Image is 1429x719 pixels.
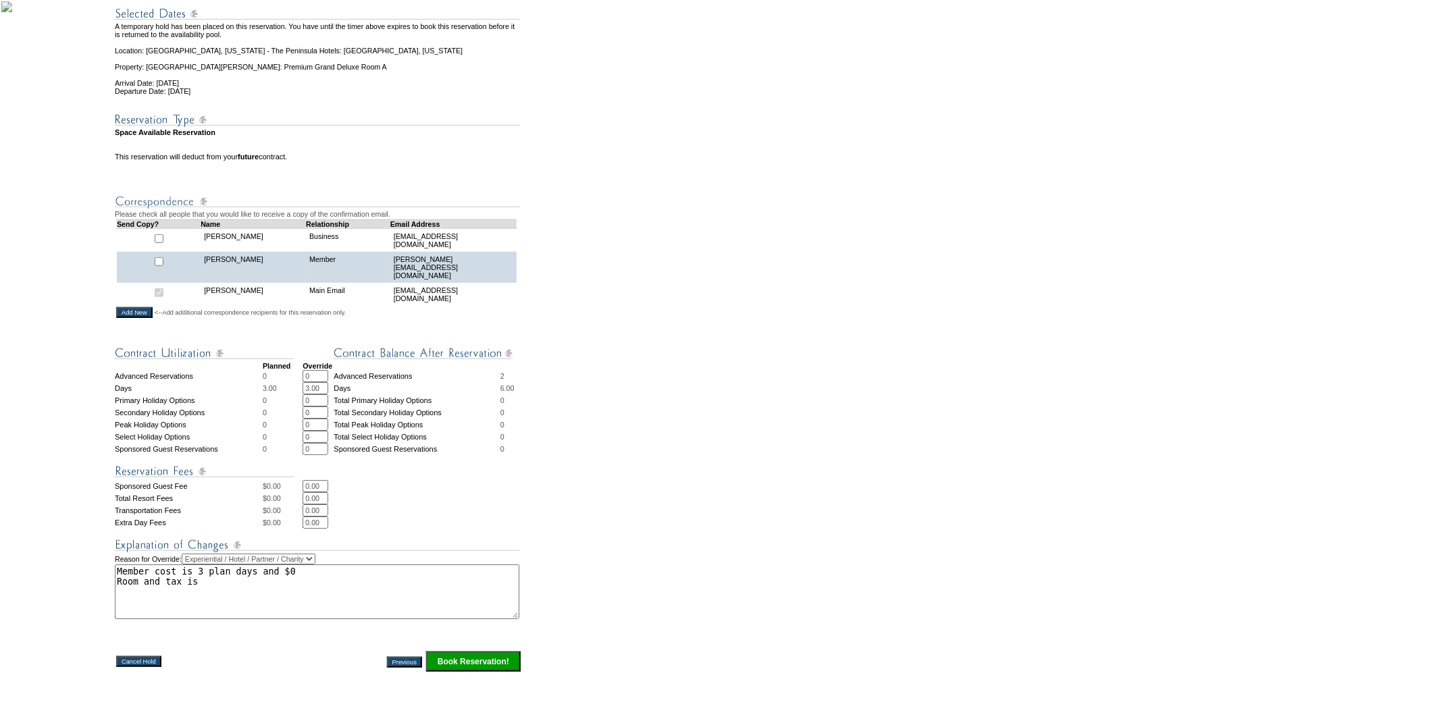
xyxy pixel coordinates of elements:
td: Property: [GEOGRAPHIC_DATA][PERSON_NAME]: Premium Grand Deluxe Room A [115,55,522,71]
td: Extra Day Fees [115,516,263,529]
b: future [238,153,259,161]
img: Reservation Fees [115,463,294,480]
td: Primary Holiday Options [115,394,263,406]
span: 0.00 [267,494,281,502]
td: Days [115,382,263,394]
td: Days [334,382,500,394]
td: Advanced Reservations [334,370,500,382]
span: 0 [263,408,267,417]
td: Sponsored Guest Reservations [115,443,263,455]
td: [EMAIL_ADDRESS][DOMAIN_NAME] [390,228,517,252]
span: 2 [500,372,504,380]
td: Reason for Override: [115,554,522,619]
td: $ [263,480,303,492]
td: Departure Date: [DATE] [115,87,522,95]
span: <--Add additional correspondence recipients for this reservation only. [155,309,346,317]
td: Name [201,219,306,228]
td: Space Available Reservation [115,128,522,136]
span: 0 [500,421,504,429]
td: Total Primary Holiday Options [334,394,500,406]
td: Main Email [306,283,390,306]
img: Contract Utilization [115,345,294,362]
td: [PERSON_NAME] [201,283,306,306]
input: Cancel Hold [116,656,161,667]
span: 0.00 [267,482,281,490]
input: Add New [116,307,153,318]
span: 0 [500,396,504,404]
span: 6.00 [500,384,515,392]
td: Total Peak Holiday Options [334,419,500,431]
td: Peak Holiday Options [115,419,263,431]
img: Reservation Type [115,111,520,128]
td: Member [306,252,390,283]
td: A temporary hold has been placed on this reservation. You have until the timer above expires to b... [115,22,522,38]
td: Arrival Date: [DATE] [115,71,522,87]
img: Reservation Dates [115,5,520,22]
strong: Override [303,362,332,370]
span: 0 [500,445,504,453]
strong: Planned [263,362,290,370]
td: Transportation Fees [115,504,263,516]
input: Previous [387,657,422,668]
td: Select Holiday Options [115,431,263,443]
td: Secondary Holiday Options [115,406,263,419]
td: [PERSON_NAME][EMAIL_ADDRESS][DOMAIN_NAME] [390,252,517,283]
span: 0.00 [267,518,281,527]
td: [PERSON_NAME] [201,252,306,283]
td: Sponsored Guest Reservations [334,443,500,455]
td: $ [263,504,303,516]
td: Total Resort Fees [115,492,263,504]
img: Contract Balance After Reservation [334,345,513,362]
span: 3.00 [263,384,277,392]
td: [PERSON_NAME] [201,228,306,252]
td: Total Select Holiday Options [334,431,500,443]
span: Please check all people that you would like to receive a copy of the confirmation email. [115,210,390,218]
td: This reservation will deduct from your contract. [115,153,522,161]
td: Email Address [390,219,517,228]
span: 0 [263,396,267,404]
span: 0 [500,408,504,417]
span: 0 [263,372,267,380]
td: Advanced Reservations [115,370,263,382]
span: 0 [263,421,267,429]
td: Relationship [306,219,390,228]
td: $ [263,516,303,529]
td: Business [306,228,390,252]
img: Shot-24-074.jpg [1,1,12,12]
img: Explanation of Changes [115,537,520,554]
td: Send Copy? [117,219,201,228]
td: Sponsored Guest Fee [115,480,263,492]
td: Location: [GEOGRAPHIC_DATA], [US_STATE] - The Peninsula Hotels: [GEOGRAPHIC_DATA], [US_STATE] [115,38,522,55]
input: Click this button to finalize your reservation. [426,651,521,672]
td: $ [263,492,303,504]
span: 0 [263,445,267,453]
span: 0 [263,433,267,441]
td: [EMAIL_ADDRESS][DOMAIN_NAME] [390,283,517,306]
td: Total Secondary Holiday Options [334,406,500,419]
span: 0 [500,433,504,441]
span: 0.00 [267,506,281,514]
